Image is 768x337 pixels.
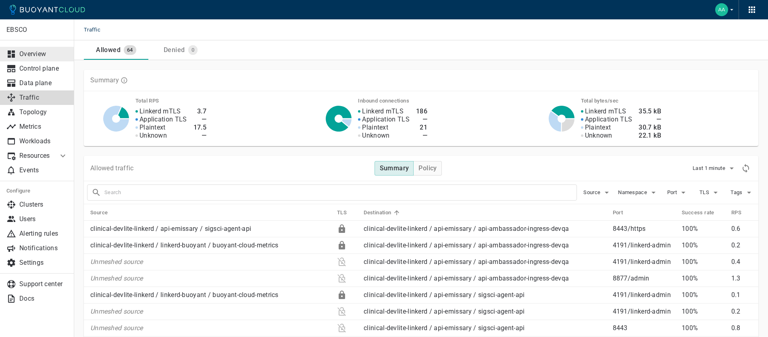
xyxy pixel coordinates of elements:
a: clinical-devlite-linkerd / linkerd-buoyant / buoyant-cloud-metrics [90,241,279,249]
p: Unknown [585,132,612,140]
h4: — [639,115,661,123]
p: Plaintext [139,123,166,132]
p: Workloads [19,137,68,145]
p: 0.6 [731,225,752,233]
span: Tags [731,189,744,196]
span: 64 [124,47,136,53]
h4: — [416,115,427,123]
span: Destination [364,209,402,216]
p: Metrics [19,123,68,131]
p: Application TLS [139,115,187,123]
span: Port [613,209,634,216]
p: 8443 [613,324,675,332]
p: 100% [682,324,725,332]
p: Traffic [19,94,68,102]
div: Denied [160,43,185,54]
button: Last 1 minute [693,162,737,174]
h5: Success rate [682,209,714,216]
a: clinical-devlite-linkerd / api-emissary / sigsci-agent-api [90,225,251,232]
div: Plaintext [337,307,347,316]
a: clinical-devlite-linkerd / api-emissary / api-ambassador-ingress-devqa [364,225,569,232]
h5: TLS [337,209,347,216]
button: Namespace [618,186,658,199]
h4: — [194,132,207,140]
button: Policy [413,161,441,176]
p: Linkerd mTLS [362,107,404,115]
h4: 21 [416,123,427,132]
p: 100% [682,258,725,266]
a: clinical-devlite-linkerd / api-emissary / sigsci-agent-api [364,291,524,299]
button: Source [583,186,612,199]
p: Docs [19,295,68,303]
p: 100% [682,308,725,316]
p: Unknown [362,132,389,140]
a: clinical-devlite-linkerd / api-emissary / sigsci-agent-api [364,324,524,332]
p: Allowed traffic [90,164,134,172]
p: Control plane [19,65,68,73]
p: Plaintext [362,123,388,132]
p: 1.3 [731,274,752,283]
p: Summary [90,76,119,84]
span: Port [667,189,679,196]
img: Abed Arnaout [715,3,728,16]
h5: Port [613,209,623,216]
p: 100% [682,291,725,299]
div: Allowed [93,43,121,54]
span: Last 1 minute [693,165,727,172]
p: Resources [19,152,52,160]
span: RPS [731,209,752,216]
a: clinical-devlite-linkerd / api-emissary / api-ambassador-ingress-devqa [364,274,569,282]
p: Notifications [19,244,68,252]
span: Success rate [682,209,725,216]
a: clinical-devlite-linkerd / linkerd-buoyant / buoyant-cloud-metrics [90,291,279,299]
button: Port [665,186,691,199]
p: Linkerd mTLS [585,107,626,115]
p: 0.2 [731,308,752,316]
p: EBSCO [6,26,67,34]
p: Support center [19,280,68,288]
p: 4191 / linkerd-admin [613,241,675,249]
h5: Configure [6,188,68,194]
p: 100% [682,225,725,233]
a: clinical-devlite-linkerd / api-emissary / sigsci-agent-api [364,308,524,315]
p: 4191 / linkerd-admin [613,308,675,316]
p: 8443 / https [613,225,675,233]
a: Denied0 [148,40,213,60]
p: 0.1 [731,291,752,299]
p: 4191 / linkerd-admin [613,291,675,299]
p: Unmeshed source [90,258,331,266]
p: Unmeshed source [90,274,331,283]
p: Unknown [139,132,167,140]
span: 0 [188,47,198,53]
p: Unmeshed source [90,324,331,332]
input: Search [104,187,577,198]
p: 8877 / admin [613,274,675,283]
p: 0.2 [731,241,752,249]
button: Summary [375,161,414,176]
p: Alerting rules [19,230,68,238]
h4: 30.7 kB [639,123,661,132]
h4: Policy [418,164,437,172]
p: Settings [19,259,68,267]
p: Events [19,166,68,174]
h4: — [416,132,427,140]
p: Users [19,215,68,223]
p: 100% [682,241,725,249]
div: Plaintext [337,274,347,283]
h4: — [194,115,207,123]
p: Unmeshed source [90,308,331,316]
a: Allowed64 [84,40,148,60]
h5: RPS [731,209,741,216]
p: 100% [682,274,725,283]
div: Refresh metrics [740,162,752,174]
p: Data plane [19,79,68,87]
p: 0.8 [731,324,752,332]
p: Clusters [19,201,68,209]
p: Application TLS [585,115,633,123]
div: Plaintext [337,323,347,333]
button: TLS [697,186,723,199]
h4: Summary [380,164,409,172]
span: Traffic [84,19,110,40]
p: 4191 / linkerd-admin [613,258,675,266]
p: Topology [19,108,68,116]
